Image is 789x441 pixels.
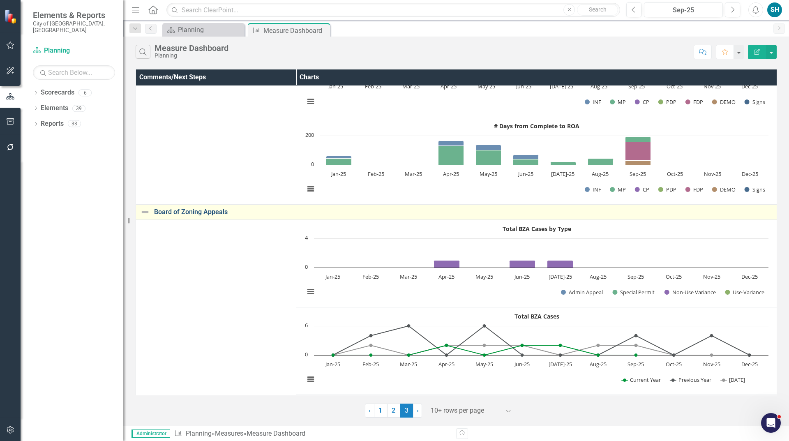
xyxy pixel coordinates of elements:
[362,273,379,280] text: Feb-25
[476,145,501,150] path: May-25, 36. INF.
[140,207,150,217] img: Not Defined
[483,324,486,328] path: May-25, 6. Previous Year.
[704,83,721,90] text: Nov-25
[521,344,524,347] path: Jun-25, 2. Current Year.
[311,160,314,168] text: 0
[300,120,773,202] div: # Days from Complete to ROA. Highcharts interactive chart.
[41,104,68,113] a: Elements
[369,406,371,414] span: ‹
[155,44,228,53] div: Measure Dashboard
[155,53,228,59] div: Planning
[712,98,736,106] button: Show DEMO
[710,353,713,357] path: Nov-25, 0. Two Years Ago.
[517,170,533,178] text: Jun-25
[551,162,576,165] path: Jul-25, 20. MP.
[514,312,559,320] text: Total BZA Cases
[365,83,381,90] text: Feb-25
[178,25,242,35] div: Planning
[559,353,562,357] path: Jul-25, 0. Previous Year.
[174,429,450,439] div: » »
[550,83,573,90] text: [DATE]-25
[407,324,411,328] path: Mar-25, 6. Previous Year.
[670,376,712,383] button: Show Previous Year
[610,98,626,106] button: Show MP
[625,142,651,160] path: Sep-25, 125. FDP.
[438,360,454,368] text: Apr-25
[387,404,400,418] a: 2
[585,186,601,193] button: Show INF
[612,289,655,296] button: Show Special Permit
[625,136,651,142] path: Sep-25, 38. MP.
[476,150,501,165] path: May-25, 101. MP.
[622,376,662,383] button: Show Current Year
[305,351,308,358] text: 0
[480,170,497,178] text: May-25
[445,344,448,347] path: Apr-25, 2. Current Year.
[369,353,373,357] path: Feb-25, 0. Current Year.
[589,6,607,13] span: Search
[131,429,170,438] span: Administrator
[628,83,645,90] text: Sep-25
[300,310,773,392] div: Total BZA Cases. Highcharts interactive chart.
[166,3,620,17] input: Search ClearPoint...
[628,360,644,368] text: Sep-25
[368,170,384,178] text: Feb-25
[305,321,308,329] text: 6
[475,273,493,280] text: May-25
[305,96,316,107] button: View chart menu, # Days from Complete to 1st Comments
[434,260,460,268] path: Apr-25, 1. Non-Use Variance.
[549,273,572,280] text: [DATE]-25
[400,360,417,368] text: Mar-25
[483,353,486,357] path: May-25, 0. Current Year.
[407,353,411,357] path: Mar-25, 0. Current Year.
[644,2,723,17] button: Sep-25
[559,344,562,347] path: Jul-25, 2. Current Year.
[610,186,626,193] button: Show MP
[767,2,782,17] button: SH
[514,360,530,368] text: Jun-25
[400,404,413,418] span: 3
[247,429,305,437] div: Measure Dashboard
[443,170,459,178] text: Apr-25
[330,170,346,178] text: Jan-25
[685,186,703,193] button: Show FDP
[628,273,644,280] text: Sep-25
[561,289,603,296] button: Show Admin Appeal
[41,88,74,97] a: Scorecards
[703,360,720,368] text: Nov-25
[647,5,720,15] div: Sep-25
[658,98,676,106] button: Show PDP
[300,310,773,392] svg: Interactive chart
[666,273,682,280] text: Oct-25
[305,286,316,298] button: View chart menu, Total BZA Cases by Type
[667,83,683,90] text: Oct-25
[438,273,454,280] text: Apr-25
[400,273,417,280] text: Mar-25
[591,83,607,90] text: Aug-25
[326,158,352,165] path: Jan-25, 44. MP.
[685,98,703,106] button: Show FDP
[374,404,387,418] a: 1
[745,98,765,106] button: Show Signs
[515,83,531,90] text: Jun-25
[438,145,464,165] path: Apr-25, 132. MP.
[33,10,115,20] span: Elements & Reports
[328,83,343,90] text: Jan-25
[585,98,601,106] button: Show INF
[215,429,243,437] a: Measures
[483,344,486,347] path: May-25, 2. Two Years Ago.
[521,353,524,357] path: Jun-25, 0. Previous Year.
[475,360,493,368] text: May-25
[417,406,419,414] span: ›
[597,344,600,347] path: Aug-25, 2. Two Years Ago.
[664,289,716,296] button: Show Non-Use Variance
[154,208,773,216] a: Board of Zoning Appeals
[300,222,773,305] div: Total BZA Cases by Type. Highcharts interactive chart.
[513,159,539,165] path: Jun-25, 37. MP.
[710,334,713,337] path: Nov-25, 4. Previous Year.
[666,360,682,368] text: Oct-25
[514,273,530,280] text: Jun-25
[635,98,649,106] button: Show CP
[712,186,736,193] button: Show DEMO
